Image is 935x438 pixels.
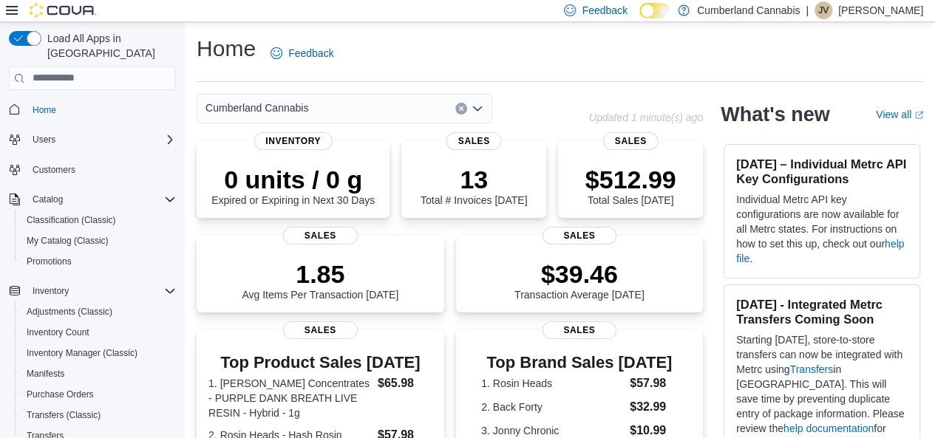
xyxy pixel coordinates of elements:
[15,251,182,272] button: Promotions
[197,34,256,64] h1: Home
[33,134,55,146] span: Users
[283,227,357,244] span: Sales
[205,99,308,117] span: Cumberland Cannabis
[721,103,829,126] h2: What's new
[27,100,176,119] span: Home
[27,326,89,338] span: Inventory Count
[21,253,78,270] a: Promotions
[378,374,432,392] dd: $65.98
[421,165,527,194] p: 13
[27,347,137,359] span: Inventory Manager (Classic)
[15,363,182,384] button: Manifests
[838,1,923,19] p: [PERSON_NAME]
[806,1,809,19] p: |
[27,368,64,380] span: Manifests
[3,281,182,301] button: Inventory
[21,386,100,403] a: Purchase Orders
[33,164,75,176] span: Customers
[21,253,176,270] span: Promotions
[27,282,176,300] span: Inventory
[818,1,829,19] span: JV
[585,165,676,206] div: Total Sales [DATE]
[211,165,375,194] p: 0 units / 0 g
[481,400,624,414] dt: 2. Back Forty
[27,131,61,148] button: Users
[21,324,176,341] span: Inventory Count
[27,131,176,148] span: Users
[30,3,96,18] img: Cova
[15,405,182,425] button: Transfers (Classic)
[15,322,182,343] button: Inventory Count
[27,160,176,179] span: Customers
[736,192,908,266] p: Individual Metrc API key configurations are now available for all Metrc states. For instructions ...
[630,398,677,416] dd: $32.99
[481,423,624,438] dt: 3. Jonny Chronic
[41,31,176,61] span: Load All Apps in [GEOGRAPHIC_DATA]
[27,214,116,226] span: Classification (Classic)
[27,191,69,208] button: Catalog
[3,189,182,210] button: Catalog
[3,159,182,180] button: Customers
[27,161,81,179] a: Customers
[582,3,627,18] span: Feedback
[27,389,94,400] span: Purchase Orders
[15,230,182,251] button: My Catalog (Classic)
[21,303,176,321] span: Adjustments (Classic)
[455,103,467,114] button: Clear input
[27,191,176,208] span: Catalog
[15,301,182,322] button: Adjustments (Classic)
[589,112,703,123] p: Updated 1 minute(s) ago
[21,406,176,424] span: Transfers (Classic)
[27,256,72,267] span: Promotions
[446,132,502,150] span: Sales
[481,376,624,391] dt: 1. Rosin Heads
[630,374,677,392] dd: $57.98
[288,46,333,61] span: Feedback
[514,259,645,289] p: $39.46
[33,285,69,297] span: Inventory
[21,232,115,250] a: My Catalog (Classic)
[21,344,143,362] a: Inventory Manager (Classic)
[27,235,109,247] span: My Catalog (Classic)
[21,324,95,341] a: Inventory Count
[21,365,176,383] span: Manifests
[21,386,176,403] span: Purchase Orders
[736,157,908,186] h3: [DATE] – Individual Metrc API Key Configurations
[585,165,676,194] p: $512.99
[242,259,398,301] div: Avg Items Per Transaction [DATE]
[876,109,923,120] a: View allExternal link
[21,344,176,362] span: Inventory Manager (Classic)
[15,384,182,405] button: Purchase Orders
[265,38,339,68] a: Feedback
[33,194,63,205] span: Catalog
[33,104,56,116] span: Home
[736,297,908,326] h3: [DATE] - Integrated Metrc Transfers Coming Soon
[21,211,176,229] span: Classification (Classic)
[21,406,106,424] a: Transfers (Classic)
[27,306,112,318] span: Adjustments (Classic)
[242,259,398,289] p: 1.85
[283,321,357,339] span: Sales
[421,165,527,206] div: Total # Invoices [DATE]
[736,238,904,264] a: help file
[472,103,483,114] button: Open list of options
[543,321,616,339] span: Sales
[815,1,832,19] div: Justin Valvasori
[21,232,176,250] span: My Catalog (Classic)
[789,363,833,375] a: Transfers
[914,111,923,120] svg: External link
[3,129,182,150] button: Users
[21,303,118,321] a: Adjustments (Classic)
[21,211,122,229] a: Classification (Classic)
[543,227,616,244] span: Sales
[208,354,432,372] h3: Top Product Sales [DATE]
[481,354,677,372] h3: Top Brand Sales [DATE]
[27,409,101,421] span: Transfers (Classic)
[783,422,874,434] a: help documentation
[603,132,659,150] span: Sales
[639,3,670,18] input: Dark Mode
[697,1,800,19] p: Cumberland Cannabis
[15,343,182,363] button: Inventory Manager (Classic)
[21,365,70,383] a: Manifests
